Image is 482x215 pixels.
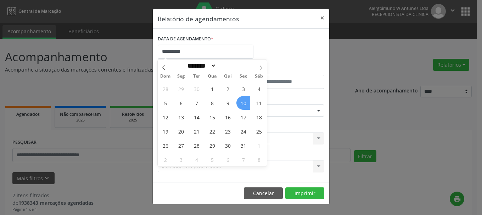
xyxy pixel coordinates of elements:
[174,153,188,166] span: Novembro 3, 2025
[315,9,329,27] button: Close
[158,138,172,152] span: Outubro 26, 2025
[189,74,204,79] span: Ter
[205,82,219,96] span: Outubro 1, 2025
[236,82,250,96] span: Outubro 3, 2025
[252,153,266,166] span: Novembro 8, 2025
[158,153,172,166] span: Novembro 2, 2025
[252,82,266,96] span: Outubro 4, 2025
[221,124,235,138] span: Outubro 23, 2025
[205,124,219,138] span: Outubro 22, 2025
[190,124,203,138] span: Outubro 21, 2025
[236,153,250,166] span: Novembro 7, 2025
[158,74,173,79] span: Dom
[190,110,203,124] span: Outubro 14, 2025
[190,138,203,152] span: Outubro 28, 2025
[204,74,220,79] span: Qua
[221,153,235,166] span: Novembro 6, 2025
[190,82,203,96] span: Setembro 30, 2025
[252,138,266,152] span: Novembro 1, 2025
[221,110,235,124] span: Outubro 16, 2025
[158,96,172,110] span: Outubro 5, 2025
[285,187,324,199] button: Imprimir
[174,110,188,124] span: Outubro 13, 2025
[174,82,188,96] span: Setembro 29, 2025
[244,187,283,199] button: Cancelar
[243,64,324,75] label: ATÉ
[174,138,188,152] span: Outubro 27, 2025
[236,124,250,138] span: Outubro 24, 2025
[174,96,188,110] span: Outubro 6, 2025
[158,110,172,124] span: Outubro 12, 2025
[251,74,267,79] span: Sáb
[185,62,216,69] select: Month
[158,124,172,138] span: Outubro 19, 2025
[252,110,266,124] span: Outubro 18, 2025
[252,124,266,138] span: Outubro 25, 2025
[205,96,219,110] span: Outubro 8, 2025
[236,110,250,124] span: Outubro 17, 2025
[173,74,189,79] span: Seg
[205,110,219,124] span: Outubro 15, 2025
[236,74,251,79] span: Sex
[190,153,203,166] span: Novembro 4, 2025
[252,96,266,110] span: Outubro 11, 2025
[205,153,219,166] span: Novembro 5, 2025
[221,82,235,96] span: Outubro 2, 2025
[205,138,219,152] span: Outubro 29, 2025
[221,96,235,110] span: Outubro 9, 2025
[174,124,188,138] span: Outubro 20, 2025
[220,74,236,79] span: Qui
[158,82,172,96] span: Setembro 28, 2025
[216,62,240,69] input: Year
[221,138,235,152] span: Outubro 30, 2025
[158,34,213,45] label: DATA DE AGENDAMENTO
[236,96,250,110] span: Outubro 10, 2025
[190,96,203,110] span: Outubro 7, 2025
[158,14,239,23] h5: Relatório de agendamentos
[236,138,250,152] span: Outubro 31, 2025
